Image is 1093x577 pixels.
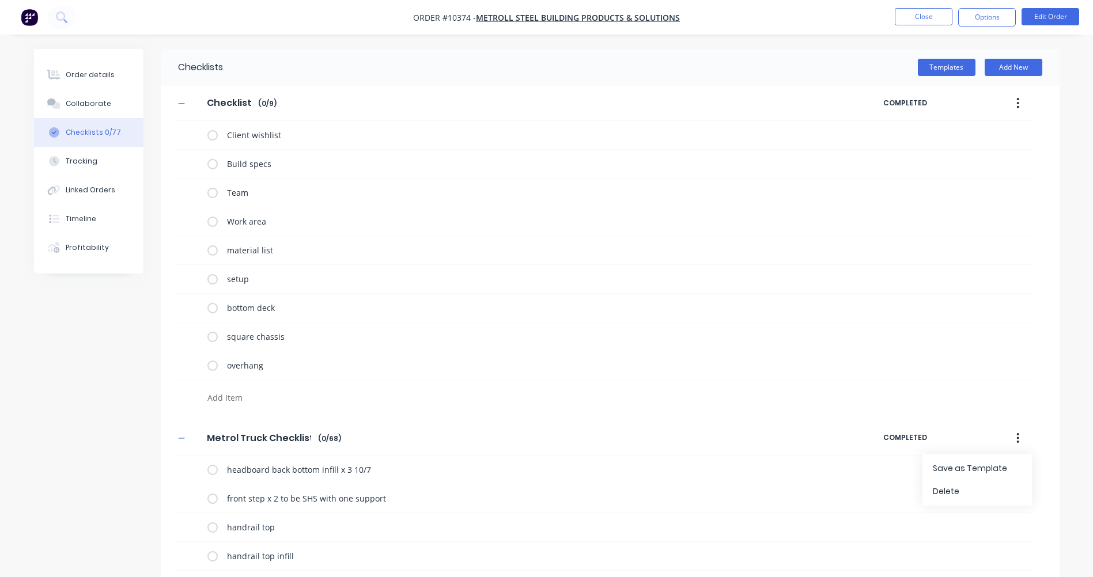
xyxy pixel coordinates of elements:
button: Timeline [34,204,143,233]
button: Profitability [34,233,143,262]
button: Linked Orders [34,176,143,204]
div: Linked Orders [66,185,115,195]
div: Order details [66,70,115,80]
textarea: Build specs [222,155,821,172]
a: Metroll Steel Building products & Solutions [476,12,680,23]
textarea: front step x 2 to be SHS with one support [222,490,821,507]
textarea: headboard back bottom infill x 3 10/7 [222,461,821,478]
div: Checklists 0/77 [66,127,121,138]
div: Checklists [161,49,223,86]
div: Delete [933,483,1022,500]
input: Enter Checklist name [200,94,258,112]
span: Order #10374 - [413,12,476,23]
span: Save as Template [933,462,1019,474]
span: COMPLETED [883,432,981,443]
button: Order details [34,60,143,89]
span: ( 0 / 68 ) [318,434,341,444]
textarea: handrail top infill [222,548,821,564]
textarea: setup [222,271,821,287]
span: ( 0 / 9 ) [258,98,277,109]
div: Profitability [66,242,109,253]
textarea: overhang [222,357,821,374]
span: COMPLETED [883,98,981,108]
img: Factory [21,9,38,26]
textarea: handrail top [222,519,821,536]
div: Timeline [66,214,96,224]
button: Options [958,8,1016,26]
textarea: material list [222,242,821,259]
textarea: square chassis [222,328,821,345]
button: Checklists 0/77 [34,118,143,147]
div: Tracking [66,156,97,166]
button: Add New [985,59,1042,76]
button: Close [895,8,952,25]
button: Templates [918,59,975,76]
textarea: bottom deck [222,299,821,316]
div: Collaborate [66,98,111,109]
textarea: Team [222,184,821,201]
input: Enter Checklist name [200,429,318,446]
textarea: Client wishlist [222,127,821,143]
button: Tracking [34,147,143,176]
button: Edit Order [1022,8,1079,25]
textarea: Work area [222,213,821,230]
button: Collaborate [34,89,143,118]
